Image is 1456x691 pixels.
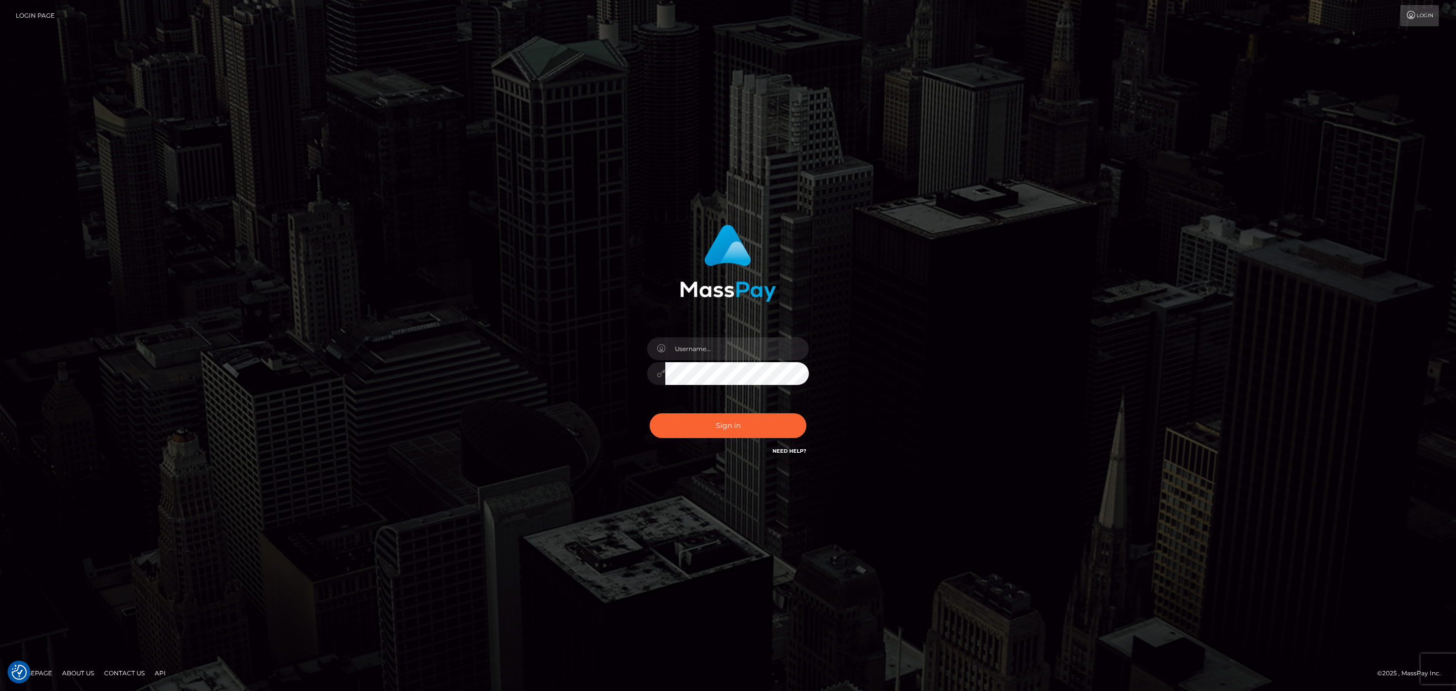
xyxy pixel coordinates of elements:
[680,225,776,302] img: MassPay Login
[16,5,55,26] a: Login Page
[100,665,149,681] a: Contact Us
[12,665,27,680] button: Consent Preferences
[1400,5,1439,26] a: Login
[665,337,809,360] input: Username...
[12,665,27,680] img: Revisit consent button
[650,413,806,438] button: Sign in
[58,665,98,681] a: About Us
[151,665,170,681] a: API
[772,448,806,454] a: Need Help?
[11,665,56,681] a: Homepage
[1377,668,1448,679] div: © 2025 , MassPay Inc.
